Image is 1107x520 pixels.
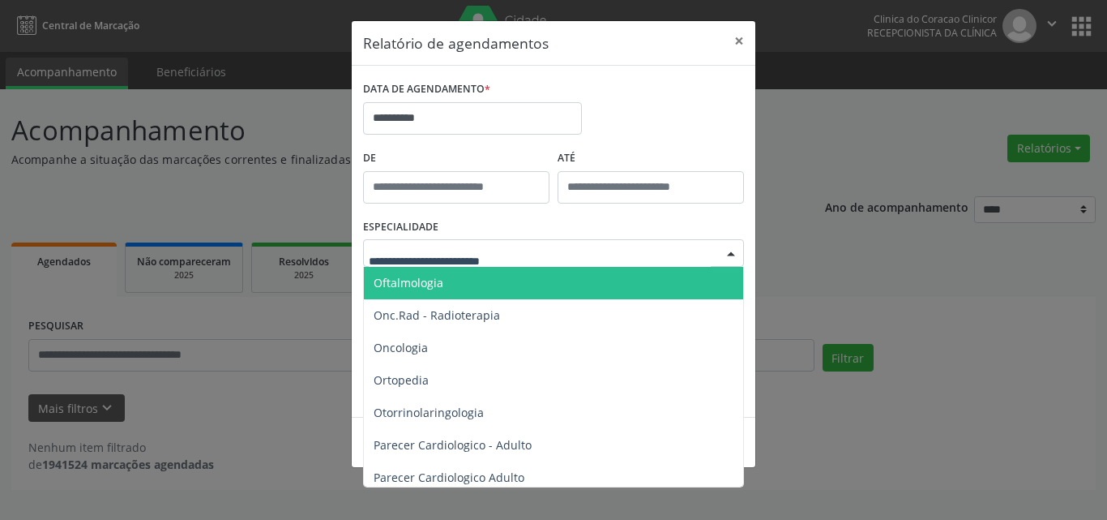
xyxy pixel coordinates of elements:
button: Close [723,21,755,61]
label: ESPECIALIDADE [363,215,438,240]
label: De [363,146,549,171]
span: Onc.Rad - Radioterapia [374,307,500,323]
h5: Relatório de agendamentos [363,32,549,54]
span: Parecer Cardiologico Adulto [374,470,524,485]
label: ATÉ [558,146,744,171]
label: DATA DE AGENDAMENTO [363,77,490,102]
span: Otorrinolaringologia [374,405,484,420]
span: Oncologia [374,340,428,355]
span: Ortopedia [374,372,429,388]
span: Parecer Cardiologico - Adulto [374,437,532,453]
span: Oftalmologia [374,275,443,290]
